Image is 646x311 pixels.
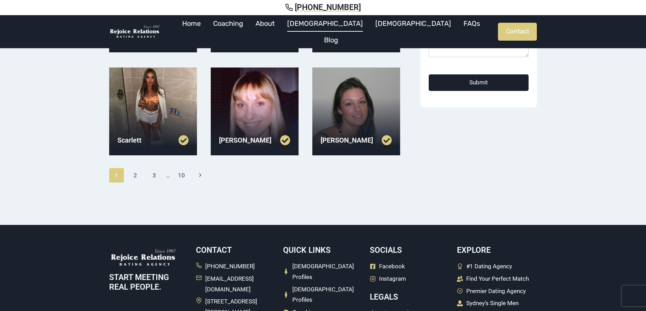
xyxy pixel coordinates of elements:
[109,25,161,39] img: Rejoice Relations
[8,3,638,12] a: [PHONE_NUMBER]
[457,286,526,297] a: Premier Dating Agency
[109,273,189,292] h5: START MEETING REAL PEOPLE.
[295,3,361,12] span: [PHONE_NUMBER]
[196,246,276,255] h5: Contact
[369,15,457,32] a: [DEMOGRAPHIC_DATA]
[292,261,363,282] span: [DEMOGRAPHIC_DATA] Profiles
[292,284,363,305] span: [DEMOGRAPHIC_DATA] Profiles
[318,32,344,48] a: Blog
[205,261,255,272] span: [PHONE_NUMBER]
[498,23,537,41] a: Contact
[457,261,512,272] a: #1 Dating Agency
[379,273,406,284] span: Instagram
[466,261,512,272] span: #1 Dating Agency
[166,169,170,182] span: …
[281,15,369,32] a: [DEMOGRAPHIC_DATA]
[283,284,363,305] a: [DEMOGRAPHIC_DATA] Profiles
[196,273,276,294] a: [EMAIL_ADDRESS][DOMAIN_NAME]
[457,15,486,32] a: FAQs
[457,273,529,284] a: Find Your Perfect Match
[128,168,143,183] a: 2
[370,273,406,284] a: Instagram
[466,286,526,297] span: Premier Dating Agency
[174,168,189,183] a: 10
[370,292,450,302] h5: Legals
[147,168,162,183] a: 3
[466,273,529,284] span: Find Your Perfect Match
[457,246,537,255] h5: Explore
[249,15,281,32] a: About
[207,15,249,32] a: Coaching
[370,246,450,255] h5: Socials
[370,261,405,272] a: Facebook
[164,15,498,48] nav: Primary Navigation
[205,273,276,294] span: [EMAIL_ADDRESS][DOMAIN_NAME]
[283,261,363,282] a: [DEMOGRAPHIC_DATA] Profiles
[176,15,207,32] a: Home
[429,74,529,91] button: Submit
[466,298,519,309] span: Sydney’s Single Men
[457,298,519,309] a: Sydney’s Single Men
[379,261,405,272] span: Facebook
[283,246,363,255] h5: Quick Links
[109,168,124,183] span: 1
[109,168,400,183] nav: Page navigation
[196,261,255,272] a: [PHONE_NUMBER]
